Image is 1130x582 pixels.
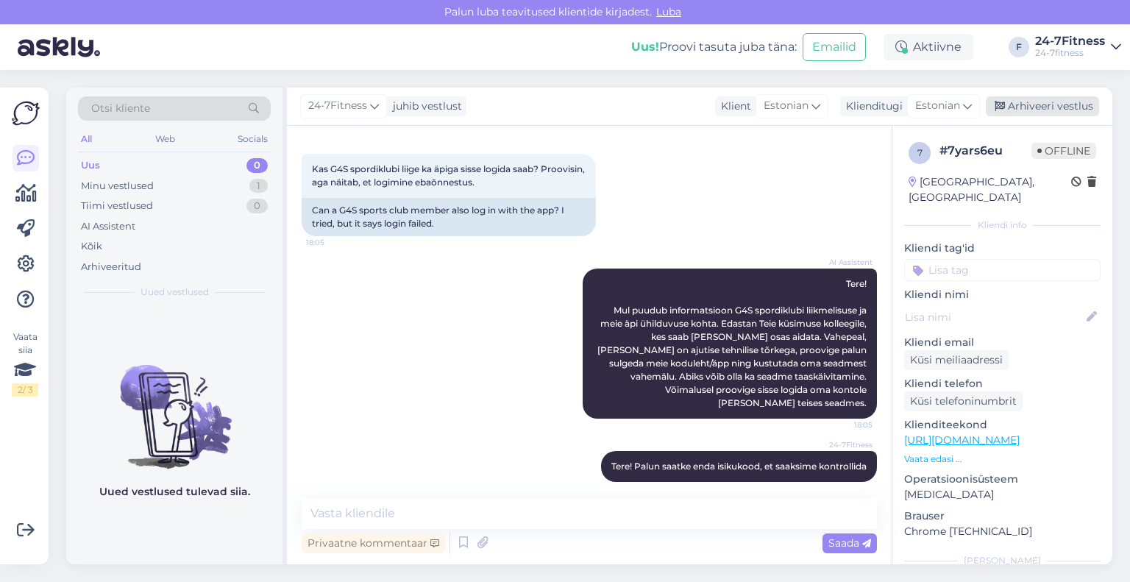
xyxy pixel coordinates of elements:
[715,99,751,114] div: Klient
[939,142,1031,160] div: # 7yars6eu
[99,484,250,500] p: Uued vestlused tulevad siia.
[249,179,268,194] div: 1
[909,174,1071,205] div: [GEOGRAPHIC_DATA], [GEOGRAPHIC_DATA]
[235,129,271,149] div: Socials
[1009,37,1029,57] div: F
[904,335,1101,350] p: Kliendi email
[81,239,102,254] div: Kõik
[917,147,923,158] span: 7
[904,376,1101,391] p: Kliendi telefon
[1035,35,1105,47] div: 24-7Fitness
[308,98,367,114] span: 24-7Fitness
[302,198,596,236] div: Can a G4S sports club member also log in with the app? I tried, but it says login failed.
[884,34,973,60] div: Aktiivne
[91,101,150,116] span: Otsi kliente
[1035,35,1121,59] a: 24-7Fitness24-7fitness
[904,350,1009,370] div: Küsi meiliaadressi
[141,285,209,299] span: Uued vestlused
[81,199,153,213] div: Tiimi vestlused
[904,524,1101,539] p: Chrome [TECHNICAL_ID]
[904,433,1020,447] a: [URL][DOMAIN_NAME]
[1031,143,1096,159] span: Offline
[904,219,1101,232] div: Kliendi info
[81,158,100,173] div: Uus
[312,163,587,188] span: Kas G4S spordiklubi liige ka äpiga sisse logida saab? Proovisin, aga näitab, et logimine ebaõnnes...
[246,199,268,213] div: 0
[817,419,873,430] span: 18:05
[817,257,873,268] span: AI Assistent
[81,219,135,234] div: AI Assistent
[904,391,1023,411] div: Küsi telefoninumbrit
[904,241,1101,256] p: Kliendi tag'id
[904,554,1101,567] div: [PERSON_NAME]
[817,483,873,494] span: 18:13
[817,439,873,450] span: 24-7Fitness
[81,260,141,274] div: Arhiveeritud
[12,383,38,397] div: 2 / 3
[12,99,40,127] img: Askly Logo
[246,158,268,173] div: 0
[905,309,1084,325] input: Lisa nimi
[904,287,1101,302] p: Kliendi nimi
[631,40,659,54] b: Uus!
[904,259,1101,281] input: Lisa tag
[1035,47,1105,59] div: 24-7fitness
[803,33,866,61] button: Emailid
[904,453,1101,466] p: Vaata edasi ...
[904,508,1101,524] p: Brauser
[387,99,462,114] div: juhib vestlust
[904,417,1101,433] p: Klienditeekond
[904,472,1101,487] p: Operatsioonisüsteem
[611,461,867,472] span: Tere! Palun saatke enda isikukood, et saaksime kontrollida
[306,237,361,248] span: 18:05
[828,536,871,550] span: Saada
[78,129,95,149] div: All
[840,99,903,114] div: Klienditugi
[631,38,797,56] div: Proovi tasuta juba täna:
[986,96,1099,116] div: Arhiveeri vestlus
[12,330,38,397] div: Vaata siia
[915,98,960,114] span: Estonian
[81,179,154,194] div: Minu vestlused
[152,129,178,149] div: Web
[652,5,686,18] span: Luba
[764,98,809,114] span: Estonian
[302,533,445,553] div: Privaatne kommentaar
[66,338,282,471] img: No chats
[904,487,1101,503] p: [MEDICAL_DATA]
